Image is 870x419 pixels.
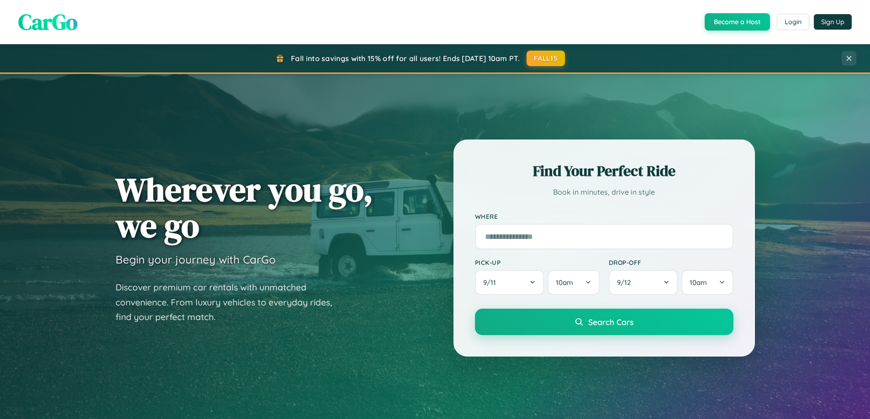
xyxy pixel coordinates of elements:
[548,270,599,295] button: 10am
[116,171,373,243] h1: Wherever you go, we go
[588,317,633,327] span: Search Cars
[475,186,733,199] p: Book in minutes, drive in style
[609,259,733,266] label: Drop-off
[527,51,565,66] button: FALL15
[475,270,544,295] button: 9/11
[617,278,635,287] span: 9 / 12
[116,280,344,325] p: Discover premium car rentals with unmatched convenience. From luxury vehicles to everyday rides, ...
[814,14,852,30] button: Sign Up
[690,278,707,287] span: 10am
[475,309,733,335] button: Search Cars
[777,14,809,30] button: Login
[681,270,733,295] button: 10am
[556,278,573,287] span: 10am
[18,7,78,37] span: CarGo
[116,253,276,266] h3: Begin your journey with CarGo
[483,278,501,287] span: 9 / 11
[475,161,733,181] h2: Find Your Perfect Ride
[291,54,520,63] span: Fall into savings with 15% off for all users! Ends [DATE] 10am PT.
[475,212,733,220] label: Where
[475,259,600,266] label: Pick-up
[705,13,770,31] button: Become a Host
[609,270,678,295] button: 9/12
